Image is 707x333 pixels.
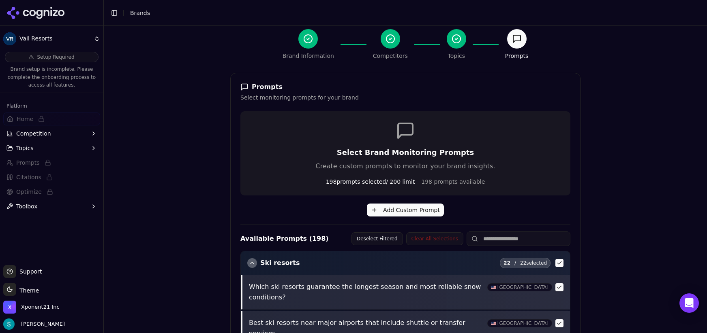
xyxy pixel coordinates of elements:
[247,258,300,268] button: Ski resorts
[500,258,551,268] span: 22 selected
[283,52,334,60] div: Brand Information
[503,260,510,266] span: 22
[487,319,552,327] span: [GEOGRAPHIC_DATA]
[351,232,403,245] button: Deselect Filtered
[487,283,552,291] span: [GEOGRAPHIC_DATA]
[514,260,516,266] span: /
[16,159,40,167] span: Prompts
[491,322,496,325] img: US
[21,303,60,311] span: Xponent21 Inc
[130,9,150,17] nav: breadcrumb
[367,204,444,216] button: Add Custom Prompt
[421,178,485,186] span: 198 prompts available
[326,178,415,186] span: 198 prompts selected / 200 limit
[3,100,100,112] div: Platform
[3,318,65,330] button: Open user button
[17,115,33,123] span: Home
[373,52,408,60] div: Competitors
[240,93,570,102] div: Select monitoring prompts for your brand
[491,286,496,289] img: US
[37,54,74,60] span: Setup Required
[16,202,38,210] span: Toolbox
[18,320,65,328] span: [PERSON_NAME]
[16,173,41,181] span: Citations
[240,83,570,91] div: Prompts
[3,142,100,155] button: Topics
[130,10,150,16] span: Brands
[16,188,42,196] span: Optimize
[250,147,561,158] h3: Select Brand Monitoring Prompts
[19,35,90,42] span: Vail Resorts
[16,287,39,294] span: Theme
[249,282,482,303] p: Which ski resorts guarantee the longest season and most reliable snow conditions?
[16,144,34,152] span: Topics
[505,52,529,60] div: Prompts
[3,32,16,45] img: Vail Resorts
[240,234,329,244] h4: Available Prompts ( 198 )
[3,301,60,314] button: Open organization switcher
[3,127,100,140] button: Competition
[406,232,463,245] button: Clear All Selections
[3,200,100,213] button: Toolbox
[3,301,16,314] img: Xponent21 Inc
[3,318,15,330] img: Sam Volante
[5,66,99,89] p: Brand setup is incomplete. Please complete the onboarding process to access all features.
[250,161,561,171] p: Create custom prompts to monitor your brand insights.
[448,52,465,60] div: Topics
[679,293,699,313] div: Open Intercom Messenger
[16,267,42,276] span: Support
[16,129,51,138] span: Competition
